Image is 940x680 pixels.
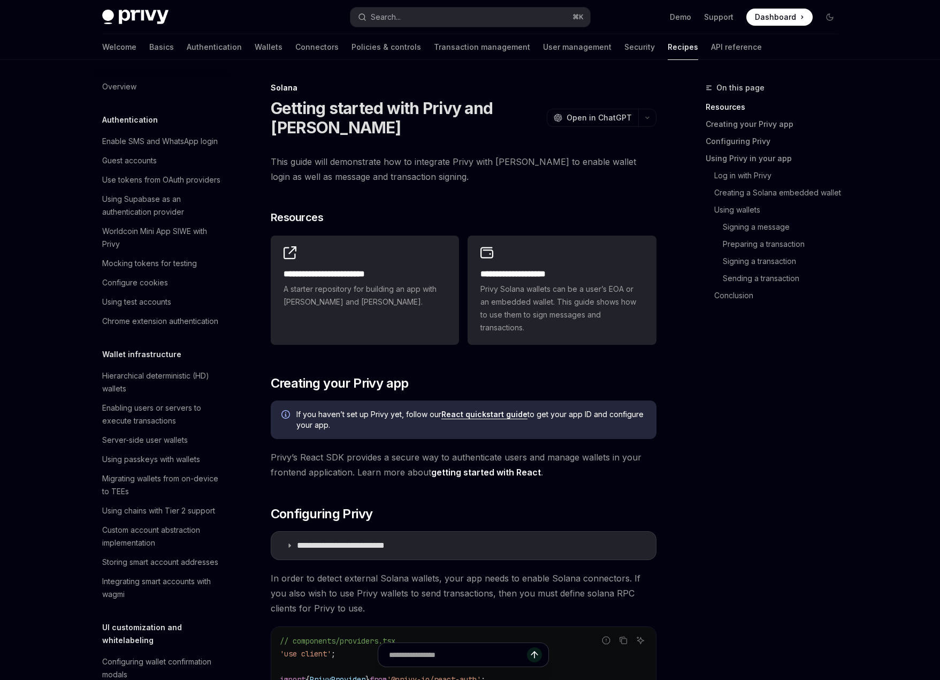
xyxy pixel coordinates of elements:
[706,150,847,167] a: Using Privy in your app
[271,571,656,616] span: In order to detect external Solana wallets, your app needs to enable Solana connectors. If you al...
[94,572,231,604] a: Integrating smart accounts with wagmi
[94,450,231,469] a: Using passkeys with wallets
[94,190,231,222] a: Using Supabase as an authentication provider
[102,472,224,498] div: Migrating wallets from on-device to TEEs
[706,167,847,184] a: Log in with Privy
[94,273,231,292] a: Configure cookies
[94,254,231,273] a: Mocking tokens for testing
[271,210,324,225] span: Resources
[547,109,638,127] button: Open in ChatGPT
[746,9,813,26] a: Dashboard
[102,524,224,549] div: Custom account abstraction implementation
[94,292,231,312] a: Using test accounts
[102,621,231,647] h5: UI customization and whitelabeling
[706,236,847,253] a: Preparing a transaction
[102,453,200,466] div: Using passkeys with wallets
[102,348,181,361] h5: Wallet infrastructure
[94,398,231,430] a: Enabling users or servers to execute transactions
[94,170,231,190] a: Use tokens from OAuth providers
[706,201,847,218] a: Using wallets
[599,633,613,647] button: Report incorrect code
[102,369,224,395] div: Hierarchical deterministic (HD) wallets
[102,154,157,167] div: Guest accounts
[102,193,224,218] div: Using Supabase as an authentication provider
[431,467,541,478] a: getting started with React
[94,366,231,398] a: Hierarchical deterministic (HD) wallets
[149,34,174,60] a: Basics
[706,270,847,287] a: Sending a transaction
[821,9,838,26] button: Toggle dark mode
[755,12,796,22] span: Dashboard
[616,633,630,647] button: Copy the contents from the code block
[271,82,656,93] div: Solana
[441,410,528,419] a: React quickstart guide
[295,34,339,60] a: Connectors
[633,633,647,647] button: Ask AI
[271,154,656,184] span: This guide will demonstrate how to integrate Privy with [PERSON_NAME] to enable wallet login as w...
[94,430,231,450] a: Server-side user wallets
[624,34,655,60] a: Security
[102,504,215,517] div: Using chains with Tier 2 support
[102,402,224,427] div: Enabling users or servers to execute transactions
[706,133,847,150] a: Configuring Privy
[351,34,421,60] a: Policies & controls
[468,236,656,345] a: **** **** **** *****Privy Solana wallets can be a user’s EOA or an embedded wallet. This guide sh...
[94,553,231,572] a: Storing smart account addresses
[102,80,136,93] div: Overview
[102,315,218,328] div: Chrome extension authentication
[102,276,168,289] div: Configure cookies
[102,434,188,447] div: Server-side user wallets
[704,12,733,22] a: Support
[280,636,395,646] span: // components/providers.tsx
[94,132,231,151] a: Enable SMS and WhatsApp login
[706,287,847,304] a: Conclusion
[371,11,401,24] div: Search...
[711,34,762,60] a: API reference
[706,99,847,116] a: Resources
[187,34,242,60] a: Authentication
[350,7,590,27] button: Open search
[102,173,220,186] div: Use tokens from OAuth providers
[668,34,698,60] a: Recipes
[94,501,231,520] a: Using chains with Tier 2 support
[572,13,584,21] span: ⌘ K
[94,312,231,331] a: Chrome extension authentication
[706,253,847,270] a: Signing a transaction
[94,222,231,254] a: Worldcoin Mini App SIWE with Privy
[706,218,847,236] a: Signing a message
[543,34,612,60] a: User management
[706,184,847,201] a: Creating a Solana embedded wallet
[102,257,197,270] div: Mocking tokens for testing
[716,81,765,94] span: On this page
[567,112,632,123] span: Open in ChatGPT
[102,225,224,251] div: Worldcoin Mini App SIWE with Privy
[102,114,158,126] h5: Authentication
[281,410,292,421] svg: Info
[94,469,231,501] a: Migrating wallets from on-device to TEEs
[102,296,171,308] div: Using test accounts
[284,283,446,308] span: A starter repository for building an app with [PERSON_NAME] and [PERSON_NAME].
[480,283,643,334] span: Privy Solana wallets can be a user’s EOA or an embedded wallet. This guide shows how to use them ...
[102,575,224,601] div: Integrating smart accounts with wagmi
[102,556,218,569] div: Storing smart account addresses
[296,409,646,430] span: If you haven’t set up Privy yet, follow our to get your app ID and configure your app.
[271,450,656,480] span: Privy’s React SDK provides a secure way to authenticate users and manage wallets in your frontend...
[706,116,847,133] a: Creating your Privy app
[434,34,530,60] a: Transaction management
[102,135,218,148] div: Enable SMS and WhatsApp login
[389,643,527,667] input: Ask a question...
[255,34,282,60] a: Wallets
[94,520,231,553] a: Custom account abstraction implementation
[527,647,542,662] button: Send message
[271,375,409,392] span: Creating your Privy app
[94,77,231,96] a: Overview
[102,10,169,25] img: dark logo
[94,151,231,170] a: Guest accounts
[271,99,542,137] h1: Getting started with Privy and [PERSON_NAME]
[271,505,373,523] span: Configuring Privy
[102,34,136,60] a: Welcome
[670,12,691,22] a: Demo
